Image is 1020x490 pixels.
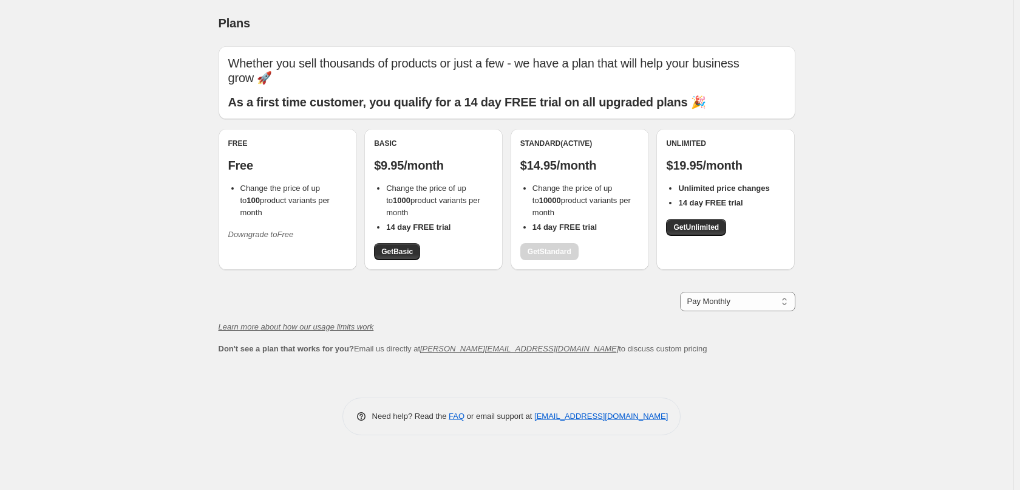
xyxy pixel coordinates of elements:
a: GetUnlimited [666,219,726,236]
b: 10000 [539,196,561,205]
div: Free [228,139,347,148]
b: Unlimited price changes [678,184,769,193]
span: Change the price of up to product variants per month [240,184,330,217]
span: Get Basic [381,247,413,257]
b: 100 [246,196,260,205]
a: FAQ [449,412,464,421]
b: 14 day FREE trial [678,198,743,207]
p: Free [228,158,347,173]
b: Don't see a plan that works for you? [219,344,354,353]
a: GetBasic [374,243,420,260]
span: Email us directly at to discuss custom pricing [219,344,707,353]
a: [PERSON_NAME][EMAIL_ADDRESS][DOMAIN_NAME] [420,344,619,353]
b: As a first time customer, you qualify for a 14 day FREE trial on all upgraded plans 🎉 [228,95,706,109]
div: Basic [374,139,493,148]
b: 14 day FREE trial [532,223,597,232]
i: Downgrade to Free [228,230,294,239]
span: Plans [219,16,250,30]
a: [EMAIL_ADDRESS][DOMAIN_NAME] [534,412,668,421]
b: 1000 [393,196,410,205]
div: Unlimited [666,139,785,148]
div: Standard (Active) [520,139,639,148]
button: Downgrade toFree [221,225,301,244]
span: Change the price of up to product variants per month [532,184,631,217]
span: Get Unlimited [673,223,719,232]
p: Whether you sell thousands of products or just a few - we have a plan that will help your busines... [228,56,786,85]
p: $14.95/month [520,158,639,173]
span: or email support at [464,412,534,421]
a: Learn more about how our usage limits work [219,322,374,331]
p: $19.95/month [666,158,785,173]
span: Need help? Read the [372,412,449,421]
b: 14 day FREE trial [386,223,450,232]
p: $9.95/month [374,158,493,173]
span: Change the price of up to product variants per month [386,184,480,217]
